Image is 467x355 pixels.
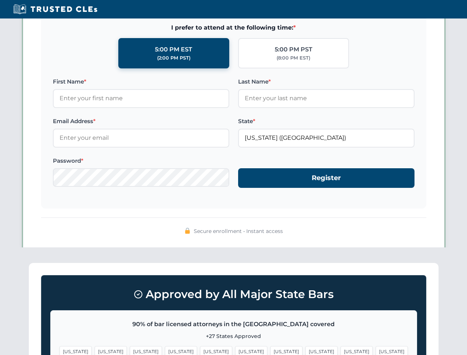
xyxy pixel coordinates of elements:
[238,117,414,126] label: State
[238,129,414,147] input: Florida (FL)
[53,23,414,33] span: I prefer to attend at the following time:
[53,156,229,165] label: Password
[155,45,192,54] div: 5:00 PM EST
[277,54,310,62] div: (8:00 PM EST)
[53,89,229,108] input: Enter your first name
[185,228,190,234] img: 🔒
[11,4,99,15] img: Trusted CLEs
[60,319,408,329] p: 90% of bar licensed attorneys in the [GEOGRAPHIC_DATA] covered
[53,77,229,86] label: First Name
[238,77,414,86] label: Last Name
[60,332,408,340] p: +27 States Approved
[275,45,312,54] div: 5:00 PM PST
[238,168,414,188] button: Register
[53,117,229,126] label: Email Address
[194,227,283,235] span: Secure enrollment • Instant access
[238,89,414,108] input: Enter your last name
[53,129,229,147] input: Enter your email
[157,54,190,62] div: (2:00 PM PST)
[50,284,417,304] h3: Approved by All Major State Bars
